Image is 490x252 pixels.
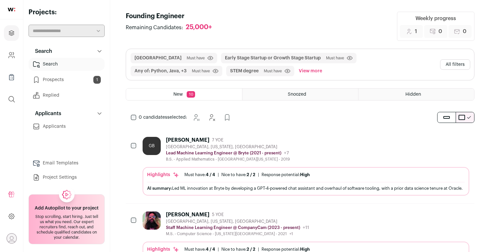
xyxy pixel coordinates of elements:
button: Any of: Python, Java, +3 [134,68,187,74]
button: Applicants [29,107,105,120]
span: +1 [289,232,293,236]
span: 2 / 2 [247,173,255,177]
img: wellfound-shorthand-0d5821cbd27db2630d0214b213865d53afaa358527fdda9d0ea32b1df1b89c2c.svg [8,8,15,11]
span: 10 [187,91,195,98]
span: +11 [303,225,309,230]
div: Led ML innovation at Bryte by developing a GPT-4-powered chat assistant and overhaul of software ... [147,185,465,192]
div: [PERSON_NAME] [166,137,209,143]
span: 0 candidates [139,115,167,120]
div: 25,000+ [186,23,212,31]
a: Hidden [358,89,474,100]
div: Nice to have: [221,172,255,177]
div: Must have: [184,247,215,252]
span: Must have [187,55,205,61]
a: Replied [29,89,105,102]
button: [GEOGRAPHIC_DATA] [134,55,181,61]
span: 4 / 4 [206,173,215,177]
ul: | | [184,247,310,252]
a: Search [29,58,105,71]
div: [PERSON_NAME] [166,211,209,218]
span: New [173,92,183,97]
span: Snoozed [288,92,306,97]
div: Nice to have: [221,247,255,252]
div: Must have: [184,172,215,177]
h2: Projects: [29,8,105,17]
span: 0 [438,28,442,35]
button: Search [29,45,105,58]
span: Must have [326,55,344,61]
h2: Add Autopilot to your project [35,205,99,211]
button: All filters [440,59,470,70]
img: 3045f484cda042e494a12562768675a5246f9412e515c09686687d5973591493.jpg [143,211,161,230]
div: Response potential: [262,247,310,252]
span: Hidden [405,92,421,97]
button: STEM degree [230,68,259,74]
span: 7 YOE [212,138,223,143]
span: High [300,247,310,251]
button: Open dropdown [6,233,17,244]
span: Must have [192,68,210,74]
span: 1 [415,28,417,35]
a: Add Autopilot to your project Stop scrolling, start hiring. Just tell us what you need. Our exper... [29,194,105,244]
span: Must have [264,68,282,74]
div: Response potential: [262,172,310,177]
p: Applicants [31,110,61,117]
div: M.S. - Computer Science - [US_STATE][GEOGRAPHIC_DATA] - 2021 [166,231,309,236]
span: selected: [139,114,187,121]
span: 2 / 2 [247,247,255,251]
div: [GEOGRAPHIC_DATA], [US_STATE], [GEOGRAPHIC_DATA] [166,144,290,150]
p: Search [31,47,52,55]
a: Project Settings [29,171,105,184]
a: Snoozed [242,89,358,100]
p: Lead Machine Learning Engineer @ Bryte (2021 - present) [166,150,281,156]
div: Highlights [147,172,179,178]
p: Staff Machine Learning Engineer @ CompanyCam (2023 - present) [166,225,300,230]
a: Company and ATS Settings [4,47,19,63]
a: GB [PERSON_NAME] 7 YOE [GEOGRAPHIC_DATA], [US_STATE], [GEOGRAPHIC_DATA] Lead Machine Learning Eng... [143,137,469,196]
h1: Founding Engineer [126,12,218,21]
a: Email Templates [29,157,105,170]
span: +7 [284,151,289,155]
div: Weekly progress [415,15,456,22]
a: Company Lists [4,69,19,85]
div: B.S. - Applied Mathematics - [GEOGRAPHIC_DATA][US_STATE] - 2019 [166,157,290,162]
a: Applicants [29,120,105,133]
div: [GEOGRAPHIC_DATA], [US_STATE], [GEOGRAPHIC_DATA] [166,219,309,224]
span: 4 / 4 [206,247,215,251]
button: View more [297,66,323,76]
div: Stop scrolling, start hiring. Just tell us what you need. Our expert recruiters find, reach out, ... [33,214,100,240]
a: Prospects1 [29,73,105,86]
span: 1 [93,76,101,84]
span: AI summary: [147,186,172,190]
span: 5 YOE [212,212,224,217]
div: GB [143,137,161,155]
span: High [300,173,310,177]
button: Early Stage Startup or Growth Stage Startup [225,55,321,61]
ul: | | [184,172,310,177]
span: Remaining Candidates: [126,24,183,31]
a: Projects [4,25,19,41]
span: 0 [463,28,466,35]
